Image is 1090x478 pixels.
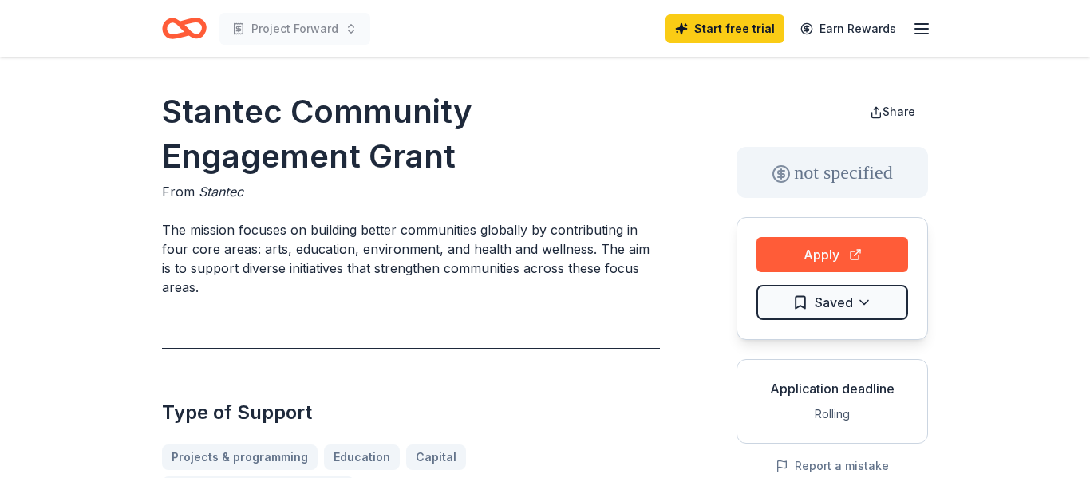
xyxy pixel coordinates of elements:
[750,379,914,398] div: Application deadline
[756,285,908,320] button: Saved
[815,292,853,313] span: Saved
[791,14,906,43] a: Earn Rewards
[737,147,928,198] div: not specified
[219,13,370,45] button: Project Forward
[162,400,660,425] h2: Type of Support
[162,89,660,179] h1: Stantec Community Engagement Grant
[665,14,784,43] a: Start free trial
[251,19,338,38] span: Project Forward
[199,184,243,199] span: Stantec
[162,220,660,297] p: The mission focuses on building better communities globally by contributing in four core areas: a...
[776,456,889,476] button: Report a mistake
[162,182,660,201] div: From
[883,105,915,118] span: Share
[756,237,908,272] button: Apply
[162,10,207,47] a: Home
[324,444,400,470] a: Education
[162,444,318,470] a: Projects & programming
[406,444,466,470] a: Capital
[750,405,914,424] div: Rolling
[857,96,928,128] button: Share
